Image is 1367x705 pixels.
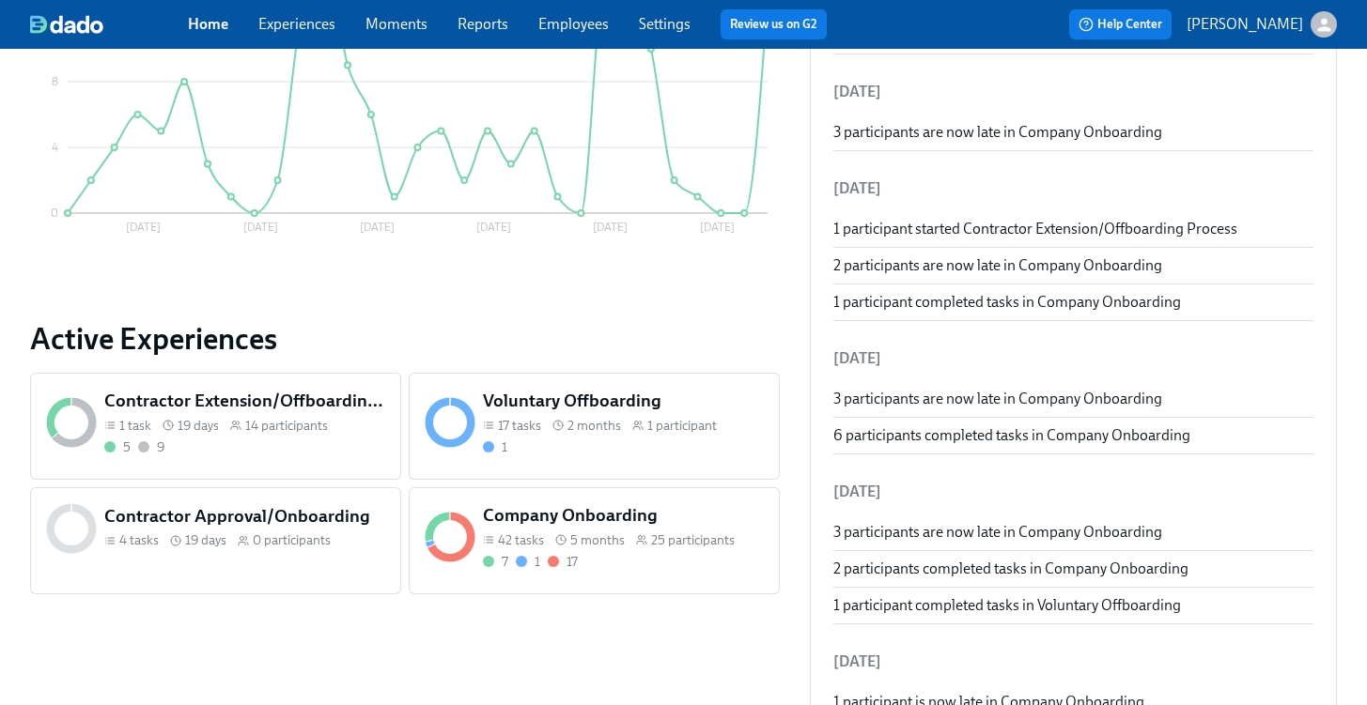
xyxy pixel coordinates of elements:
tspan: [DATE] [360,221,395,234]
h5: Contractor Extension/Offboarding Process [104,389,386,413]
tspan: 4 [52,141,58,154]
span: 19 days [178,417,219,435]
span: 0 participants [253,531,331,549]
div: 6 participants completed tasks in Company Onboarding [833,425,1313,446]
a: Home [188,15,228,33]
div: 1 [502,438,507,456]
a: Active Experiences [30,320,780,358]
li: [DATE] [833,469,1313,514]
tspan: [DATE] [126,221,161,234]
a: Contractor Approval/Onboarding4 tasks 19 days0 participants [30,487,401,594]
a: dado [30,15,188,34]
span: Help Center [1079,15,1162,34]
div: 2 participants are now late in Company Onboarding [833,255,1313,276]
div: On time with open tasks [483,438,507,456]
div: 3 participants are now late in Company Onboarding [833,389,1313,409]
button: Review us on G2 [721,9,827,39]
a: Reports [458,15,508,33]
tspan: [DATE] [476,221,511,234]
a: Review us on G2 [730,15,817,34]
button: Help Center [1069,9,1172,39]
div: 7 [502,553,508,571]
tspan: 0 [51,207,58,220]
div: Completed all due tasks [483,553,508,571]
div: 1 participant completed tasks in Voluntary Offboarding [833,595,1313,616]
p: [PERSON_NAME] [1187,14,1303,35]
div: 2 participants completed tasks in Company Onboarding [833,559,1313,579]
li: [DATE] [833,639,1313,684]
div: With overdue tasks [548,553,578,571]
li: [DATE] [833,166,1313,211]
tspan: [DATE] [243,221,278,234]
a: Settings [639,15,691,33]
a: Experiences [258,15,335,33]
div: 3 participants are now late in Company Onboarding [833,522,1313,543]
tspan: 8 [52,75,58,88]
button: [PERSON_NAME] [1187,11,1337,38]
a: Company Onboarding42 tasks 5 months25 participants7117 [409,487,780,594]
div: On time with open tasks [516,553,540,571]
div: 3 participants are now late in Company Onboarding [833,122,1313,143]
div: 1 [535,553,540,571]
a: Voluntary Offboarding17 tasks 2 months1 participant1 [409,373,780,480]
div: 9 [157,438,164,456]
span: 4 tasks [119,531,159,549]
tspan: [DATE] [700,221,735,234]
div: 5 [123,438,131,456]
span: 42 tasks [498,531,544,549]
span: 5 months [570,531,625,549]
div: 1 participant started Contractor Extension/Offboarding Process [833,219,1313,239]
span: 1 participant [647,417,717,435]
h5: Voluntary Offboarding [483,389,765,413]
img: dado [30,15,103,34]
span: 17 tasks [498,417,541,435]
span: 25 participants [651,531,735,549]
div: 1 participant completed tasks in Company Onboarding [833,292,1313,313]
h5: Contractor Approval/Onboarding [104,504,386,529]
li: [DATE] [833,69,1313,115]
h5: Company Onboarding [483,503,765,528]
a: Contractor Extension/Offboarding Process1 task 19 days14 participants59 [30,373,401,480]
tspan: [DATE] [593,221,628,234]
span: 1 task [119,417,151,435]
li: [DATE] [833,336,1313,381]
span: 19 days [185,531,226,549]
span: 14 participants [245,417,328,435]
a: Moments [365,15,427,33]
a: Employees [538,15,609,33]
span: 2 months [567,417,621,435]
div: Not started [138,438,164,456]
div: Completed all due tasks [104,438,131,456]
div: 17 [567,553,578,571]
